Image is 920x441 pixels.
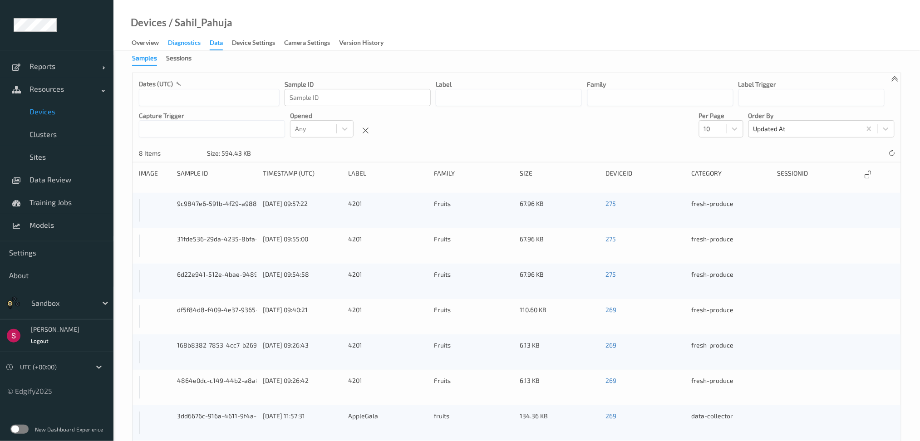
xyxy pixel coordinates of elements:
div: 4201 [349,376,428,399]
div: fruits [434,412,514,434]
a: Data [210,37,232,50]
a: Sessions [166,54,201,62]
div: 4201 [349,305,428,328]
div: 168b8382-7853-4cc7-b269-9281005ce5e0 [177,341,256,350]
a: 269 [605,306,616,314]
a: Samples [132,54,166,62]
div: data-collector [691,412,771,434]
p: Capture Trigger [139,111,285,120]
a: Overview [132,37,168,49]
div: Camera Settings [284,38,330,49]
div: Fruits [434,235,514,257]
p: Sample ID [285,80,431,89]
div: Data [210,38,223,50]
p: dates (UTC) [139,79,173,88]
div: 4201 [349,270,428,293]
a: 269 [605,341,616,349]
a: Camera Settings [284,37,339,49]
div: 4201 [349,341,428,363]
div: fresh-produce [691,199,771,222]
div: deviceId [605,169,685,180]
div: 9c9847e6-591b-4f29-a988-922da9e56484 [177,199,256,208]
div: Size: 594.43 KB [207,149,251,158]
p: label [436,80,582,89]
div: 67.96 KB [520,199,600,222]
div: 6.13 KB [520,376,600,399]
div: Fruits [434,199,514,222]
div: / Sahil_Pahuja [167,18,232,27]
div: 4864e0dc-c149-44b2-a8a8-932bdb040817 [177,376,256,385]
div: 110.60 KB [520,305,600,328]
a: Devices [131,18,167,27]
div: 67.96 KB [520,235,600,257]
div: [DATE] 09:26:43 [263,341,342,350]
div: fresh-produce [691,270,771,293]
p: Label Trigger [738,80,885,89]
div: image [139,169,171,180]
div: [DATE] 09:54:58 [263,270,342,279]
div: 67.96 KB [520,270,600,293]
div: Fruits [434,376,514,399]
div: Fruits [434,305,514,328]
div: fresh-produce [691,235,771,257]
div: [DATE] 09:40:21 [263,305,342,314]
a: 275 [605,270,616,278]
a: 269 [605,377,616,384]
div: Device Settings [232,38,275,49]
div: Fruits [434,270,514,293]
div: Sessions [166,54,192,65]
div: label [349,169,428,180]
div: size [520,169,600,180]
div: 4201 [349,235,428,257]
div: 3dd6676c-916a-4611-9f4a-28fd69a6ee57 [177,412,256,421]
a: 275 [605,235,616,243]
div: fresh-produce [691,376,771,399]
div: 134.36 KB [520,412,600,434]
div: 31fde536-29da-4235-8bfa-4267efcb160c [177,235,256,244]
div: Overview [132,38,159,49]
div: Version History [339,38,384,49]
a: Device Settings [232,37,284,49]
div: Fruits [434,341,514,363]
a: Diagnostics [168,37,210,49]
div: fresh-produce [691,305,771,328]
div: [DATE] 11:57:31 [263,412,342,421]
div: 4201 [349,199,428,222]
div: Samples [132,54,157,66]
p: Opened [290,111,354,120]
a: 269 [605,412,616,420]
div: sessionId [777,169,856,180]
div: [DATE] 09:57:22 [263,199,342,208]
div: Diagnostics [168,38,201,49]
a: 275 [605,200,616,207]
div: 6.13 KB [520,341,600,363]
p: Per Page [699,111,743,120]
div: category [691,169,771,180]
p: family [587,80,733,89]
div: 6d22e941-512e-4bae-9489-7147c1295adf [177,270,256,279]
div: family [434,169,514,180]
p: Order By [748,111,895,120]
div: [DATE] 09:55:00 [263,235,342,244]
div: Sample ID [177,169,256,180]
div: [DATE] 09:26:42 [263,376,342,385]
div: fresh-produce [691,341,771,363]
div: df5f84d8-f409-4e37-9365-f6ca1ef26012 [177,305,256,314]
p: 8 Items [139,149,207,158]
div: AppleGala [349,412,428,434]
div: Timestamp (UTC) [263,169,342,180]
a: Version History [339,37,393,49]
